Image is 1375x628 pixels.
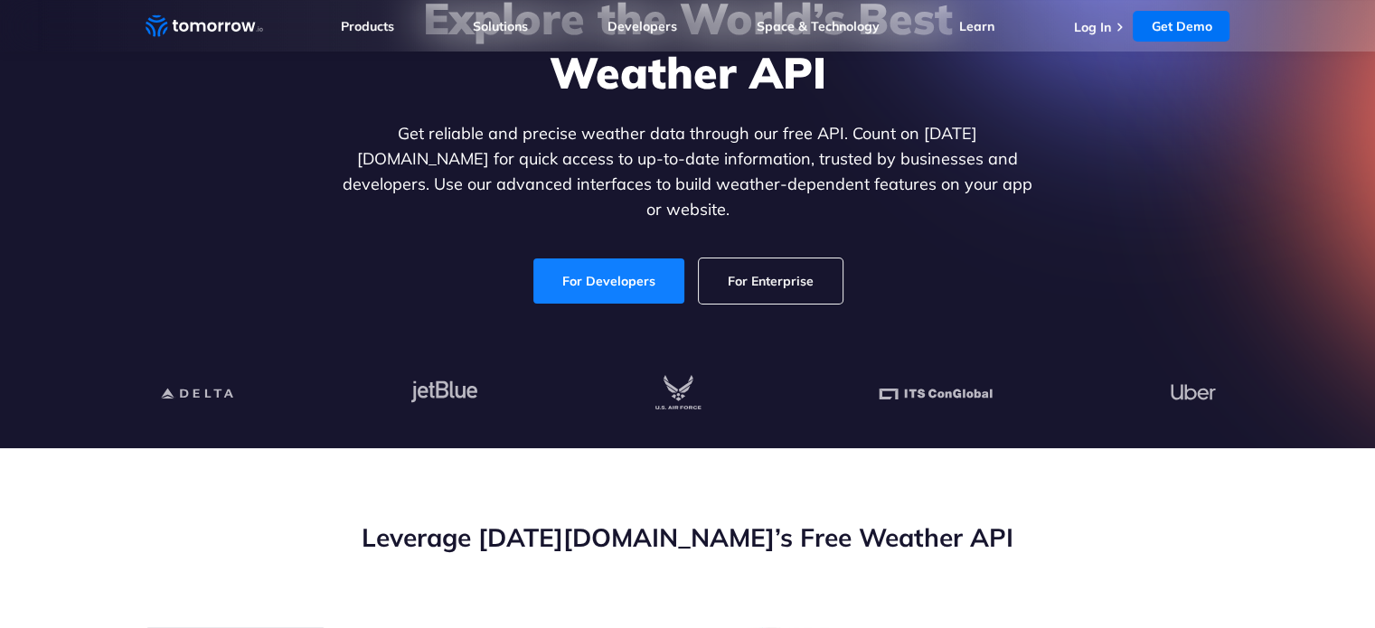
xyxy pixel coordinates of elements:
[607,18,677,34] a: Developers
[341,18,394,34] a: Products
[1133,11,1229,42] a: Get Demo
[146,520,1230,555] h2: Leverage [DATE][DOMAIN_NAME]’s Free Weather API
[146,13,263,40] a: Home link
[473,18,528,34] a: Solutions
[1073,19,1110,35] a: Log In
[533,258,684,304] a: For Developers
[699,258,843,304] a: For Enterprise
[959,18,994,34] a: Learn
[339,121,1037,222] p: Get reliable and precise weather data through our free API. Count on [DATE][DOMAIN_NAME] for quic...
[757,18,880,34] a: Space & Technology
